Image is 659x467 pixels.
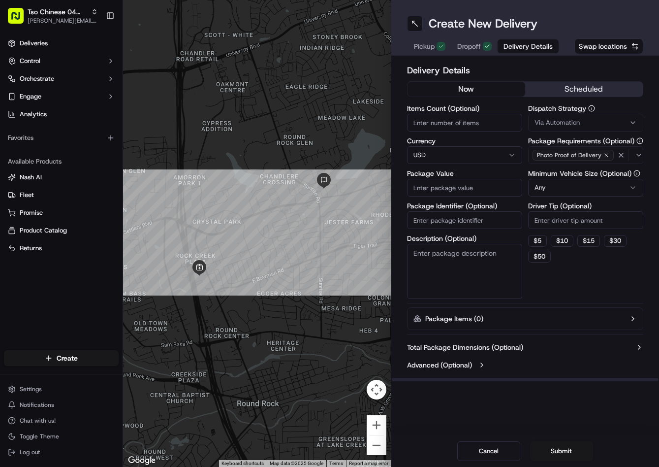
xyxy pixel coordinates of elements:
[87,179,107,187] span: [DATE]
[4,35,119,51] a: Deliveries
[4,154,119,169] div: Available Products
[31,179,80,187] span: [PERSON_NAME]
[407,235,522,242] label: Description (Optional)
[534,118,580,127] span: Via Automation
[588,105,595,112] button: Dispatch Strategy
[528,114,643,132] button: Via Automation
[20,153,28,161] img: 1736555255976-a54dd68f-1ca7-489b-9aae-adbdc363a1c4
[367,380,386,400] button: Map camera controls
[20,448,40,456] span: Log out
[98,244,119,252] span: Pylon
[4,4,102,28] button: Tso Chinese 04 Round Rock[PERSON_NAME][EMAIL_ADDRESS][DOMAIN_NAME]
[10,39,179,55] p: Welcome 👋
[530,441,593,461] button: Submit
[126,454,158,467] img: Google
[407,170,522,177] label: Package Value
[28,7,87,17] button: Tso Chinese 04 Round Rock
[528,170,643,177] label: Minimum Vehicle Size (Optional)
[20,417,56,425] span: Chat with us!
[349,461,388,466] a: Report a map error
[551,235,573,247] button: $10
[407,360,644,370] button: Advanced (Optional)
[20,220,75,230] span: Knowledge Base
[10,94,28,112] img: 1736555255976-a54dd68f-1ca7-489b-9aae-adbdc363a1c4
[407,105,522,112] label: Items Count (Optional)
[20,92,41,101] span: Engage
[10,128,66,136] div: Past conversations
[407,211,522,229] input: Enter package identifier
[10,143,26,159] img: Angelique Valdez
[528,202,643,209] label: Driver Tip (Optional)
[407,137,522,144] label: Currency
[167,97,179,109] button: Start new chat
[407,114,522,132] input: Enter number of items
[87,153,107,161] span: [DATE]
[270,461,323,466] span: Map data ©2025 Google
[4,53,119,69] button: Control
[4,205,119,221] button: Promise
[8,208,115,217] a: Promise
[4,223,119,238] button: Product Catalog
[408,82,525,97] button: now
[414,41,435,51] span: Pickup
[44,104,135,112] div: We're available if you need us!
[26,64,177,74] input: Got a question? Start typing here...
[20,180,28,188] img: 1736555255976-a54dd68f-1ca7-489b-9aae-adbdc363a1c4
[93,220,158,230] span: API Documentation
[10,10,30,30] img: Nash
[8,226,115,235] a: Product Catalog
[44,94,161,104] div: Start new chat
[367,435,386,455] button: Zoom out
[8,244,115,253] a: Returns
[528,251,551,263] button: $50
[457,41,481,51] span: Dropoff
[20,226,67,235] span: Product Catalog
[4,445,119,459] button: Log out
[8,173,115,182] a: Nash AI
[528,105,643,112] label: Dispatch Strategy
[528,137,643,144] label: Package Requirements (Optional)
[604,235,627,247] button: $30
[20,110,47,119] span: Analytics
[4,430,119,443] button: Toggle Theme
[20,208,43,217] span: Promise
[407,202,522,209] label: Package Identifier (Optional)
[79,216,162,234] a: 💻API Documentation
[20,244,42,253] span: Returns
[4,187,119,203] button: Fleet
[20,385,42,393] span: Settings
[407,360,472,370] label: Advanced (Optional)
[503,41,553,51] span: Delivery Details
[20,191,34,200] span: Fleet
[367,415,386,435] button: Zoom in
[577,235,600,247] button: $15
[528,146,643,164] button: Photo Proof of Delivery
[82,153,85,161] span: •
[82,179,85,187] span: •
[4,382,119,396] button: Settings
[407,342,523,352] label: Total Package Dimensions (Optional)
[457,441,520,461] button: Cancel
[6,216,79,234] a: 📗Knowledge Base
[4,89,119,104] button: Engage
[407,342,644,352] button: Total Package Dimensions (Optional)
[28,17,98,25] button: [PERSON_NAME][EMAIL_ADDRESS][DOMAIN_NAME]
[633,170,640,177] button: Minimum Vehicle Size (Optional)
[221,460,264,467] button: Keyboard shortcuts
[57,353,78,363] span: Create
[329,461,343,466] a: Terms (opens in new tab)
[21,94,38,112] img: 1738778727109-b901c2ba-d612-49f7-a14d-d897ce62d23f
[126,454,158,467] a: Open this area in Google Maps (opens a new window)
[4,106,119,122] a: Analytics
[407,64,644,77] h2: Delivery Details
[20,433,59,440] span: Toggle Theme
[20,57,40,66] span: Control
[153,126,179,138] button: See all
[4,398,119,412] button: Notifications
[4,414,119,428] button: Chat with us!
[429,16,537,32] h1: Create New Delivery
[10,221,18,229] div: 📗
[8,191,115,200] a: Fleet
[528,211,643,229] input: Enter driver tip amount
